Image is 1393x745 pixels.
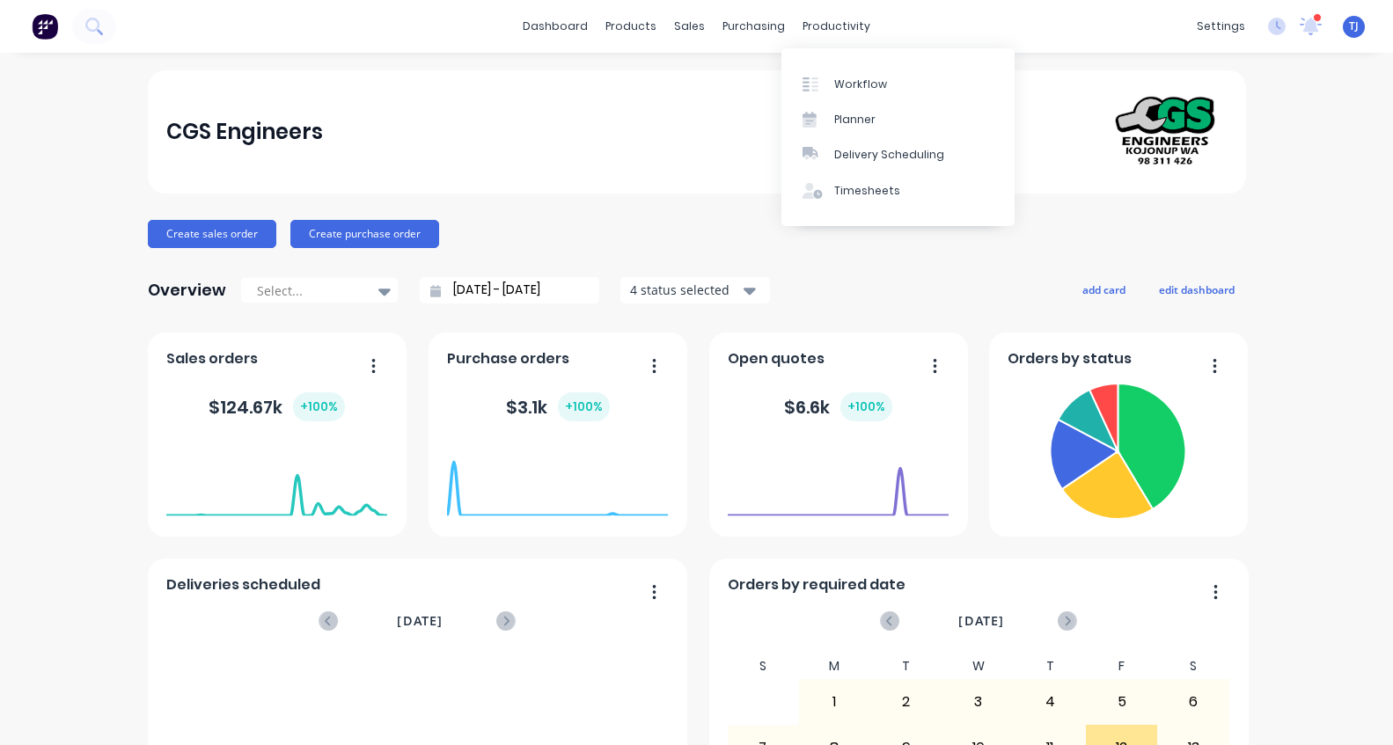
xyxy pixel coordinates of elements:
[166,574,320,595] span: Deliveries scheduled
[1086,654,1158,679] div: F
[958,611,1004,631] span: [DATE]
[1157,654,1229,679] div: S
[943,680,1014,724] div: 3
[834,147,944,163] div: Delivery Scheduling
[514,13,597,40] a: dashboard
[166,114,323,150] div: CGS Engineers
[781,66,1015,101] a: Workflow
[840,392,892,421] div: + 100 %
[32,13,58,40] img: Factory
[1188,13,1254,40] div: settings
[665,13,714,40] div: sales
[781,137,1015,172] a: Delivery Scheduling
[781,173,1015,208] a: Timesheets
[870,654,942,679] div: T
[1071,278,1137,301] button: add card
[794,13,879,40] div: productivity
[799,654,871,679] div: M
[397,611,443,631] span: [DATE]
[1014,654,1086,679] div: T
[1349,18,1359,34] span: TJ
[727,654,799,679] div: S
[1158,680,1228,724] div: 6
[871,680,942,724] div: 2
[506,392,610,421] div: $ 3.1k
[148,273,226,308] div: Overview
[834,183,900,199] div: Timesheets
[1103,77,1227,187] img: CGS Engineers
[630,281,741,299] div: 4 status selected
[209,392,345,421] div: $ 124.67k
[558,392,610,421] div: + 100 %
[1015,680,1085,724] div: 4
[1008,348,1132,369] span: Orders by status
[728,348,825,369] span: Open quotes
[447,348,569,369] span: Purchase orders
[597,13,665,40] div: products
[781,102,1015,137] a: Planner
[800,680,870,724] div: 1
[1147,278,1246,301] button: edit dashboard
[834,77,887,92] div: Workflow
[714,13,794,40] div: purchasing
[784,392,892,421] div: $ 6.6k
[1087,680,1157,724] div: 5
[293,392,345,421] div: + 100 %
[834,112,876,128] div: Planner
[166,348,258,369] span: Sales orders
[148,220,276,248] button: Create sales order
[620,277,770,303] button: 4 status selected
[942,654,1015,679] div: W
[290,220,439,248] button: Create purchase order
